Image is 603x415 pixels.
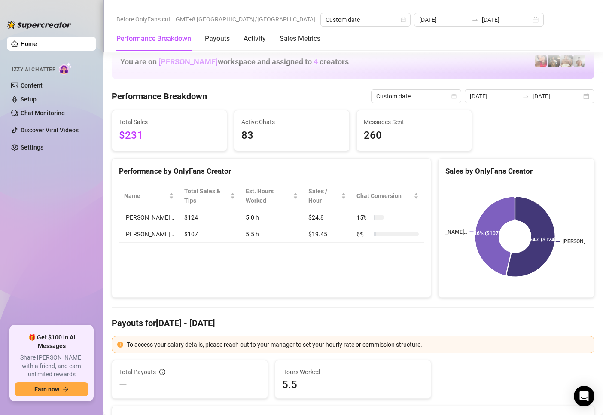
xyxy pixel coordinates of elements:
input: End date [482,15,531,24]
img: Aussieboy_jfree [560,55,573,67]
div: Activity [244,34,266,44]
img: Tony [548,55,560,67]
td: [PERSON_NAME]… [119,209,179,226]
input: End date [533,92,582,101]
span: to [522,93,529,100]
div: Sales Metrics [280,34,320,44]
th: Name [119,183,179,209]
h1: You are on workspace and assigned to creators [120,57,349,67]
span: info-circle [159,369,165,375]
span: exclamation-circle [117,342,123,348]
td: $124 [179,209,241,226]
span: calendar [451,94,457,99]
span: swap-right [472,16,478,23]
td: $19.45 [303,226,351,243]
span: 5.5 [282,378,424,391]
img: logo-BBDzfeDw.svg [7,21,71,29]
h4: Performance Breakdown [112,90,207,102]
span: swap-right [522,93,529,100]
a: Discover Viral Videos [21,127,79,134]
span: $231 [119,128,220,144]
span: Messages Sent [364,117,465,127]
span: Custom date [326,13,405,26]
a: Chat Monitoring [21,110,65,116]
td: 5.0 h [241,209,303,226]
span: GMT+8 [GEOGRAPHIC_DATA]/[GEOGRAPHIC_DATA] [176,13,315,26]
td: $24.8 [303,209,351,226]
span: [PERSON_NAME] [158,57,218,66]
td: 5.5 h [241,226,303,243]
td: $107 [179,226,241,243]
span: — [119,378,127,391]
span: Before OnlyFans cut [116,13,171,26]
a: Settings [21,144,43,151]
span: Sales / Hour [308,186,339,205]
div: Payouts [205,34,230,44]
span: Active Chats [241,117,342,127]
th: Chat Conversion [351,183,424,209]
span: Total Payouts [119,367,156,377]
div: Performance by OnlyFans Creator [119,165,424,177]
th: Total Sales & Tips [179,183,241,209]
span: Total Sales [119,117,220,127]
div: Sales by OnlyFans Creator [445,165,587,177]
div: To access your salary details, please reach out to your manager to set your hourly rate or commis... [127,340,589,349]
span: Total Sales & Tips [184,186,228,205]
button: Earn nowarrow-right [15,382,88,396]
span: 260 [364,128,465,144]
a: Content [21,82,43,89]
span: Name [124,191,167,201]
span: arrow-right [63,386,69,392]
input: Start date [470,92,519,101]
span: 15 % [356,213,370,222]
img: Vanessa [535,55,547,67]
input: Start date [419,15,468,24]
span: to [472,16,478,23]
img: AI Chatter [59,62,72,75]
span: Custom date [376,90,456,103]
div: Est. Hours Worked [246,186,291,205]
a: Setup [21,96,37,103]
span: Earn now [34,386,59,393]
span: calendar [401,17,406,22]
div: Open Intercom Messenger [574,386,594,406]
span: 83 [241,128,342,144]
td: [PERSON_NAME]… [119,226,179,243]
th: Sales / Hour [303,183,351,209]
span: Izzy AI Chatter [12,66,55,74]
span: Share [PERSON_NAME] with a friend, and earn unlimited rewards [15,354,88,379]
a: Home [21,40,37,47]
span: 4 [314,57,318,66]
span: 🎁 Get $100 in AI Messages [15,333,88,350]
span: Hours Worked [282,367,424,377]
span: 6 % [356,229,370,239]
img: aussieboy_j [573,55,585,67]
div: Performance Breakdown [116,34,191,44]
h4: Payouts for [DATE] - [DATE] [112,317,594,329]
text: [PERSON_NAME]… [424,229,467,235]
span: Chat Conversion [356,191,412,201]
